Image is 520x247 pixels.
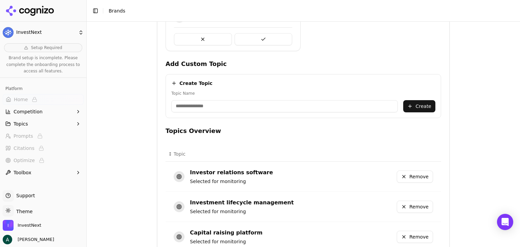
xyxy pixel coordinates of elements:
div: Selected for monitoring [190,208,294,215]
button: Remove [397,171,433,183]
div: Capital raising platform [190,229,262,237]
div: ↕Topic [168,151,343,157]
img: Andrew Berg [3,235,12,244]
button: Remove [397,231,433,243]
label: Topic Name [171,91,398,96]
h4: Topics Overview [166,126,441,136]
img: InvestNext [3,27,14,38]
span: Optimize [14,157,35,164]
button: Toolbox [3,167,84,178]
span: Competition [14,108,43,115]
button: Open organization switcher [3,220,41,231]
div: Investor relations software [190,169,273,177]
span: Setup Required [31,45,62,50]
span: Citations [14,145,35,152]
th: Topic [166,147,346,162]
span: InvestNext [16,29,75,36]
div: Open Intercom Messenger [497,214,513,230]
img: InvestNext [3,220,14,231]
div: Selected for monitoring [190,238,262,245]
div: Selected for monitoring [190,178,273,185]
span: Prompts [14,133,33,139]
button: Topics [3,118,84,129]
div: Investment lifecycle management [190,199,294,207]
div: Platform [3,83,84,94]
span: Home [14,96,28,103]
span: [PERSON_NAME] [15,237,54,243]
span: Topics [14,120,28,127]
span: Theme [14,209,32,214]
span: Support [14,192,35,199]
button: Open user button [3,235,54,244]
span: Brands [109,8,125,14]
button: Competition [3,106,84,117]
button: Remove [397,201,433,213]
h4: Add Custom Topic [166,59,441,69]
h4: Create Topic [179,80,213,87]
span: Topic [174,151,186,157]
span: Toolbox [14,169,31,176]
p: Brand setup is incomplete. Please complete the onboarding process to access all features. [4,55,82,75]
button: Create [403,100,435,112]
nav: breadcrumb [109,7,125,14]
span: InvestNext [18,222,41,228]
